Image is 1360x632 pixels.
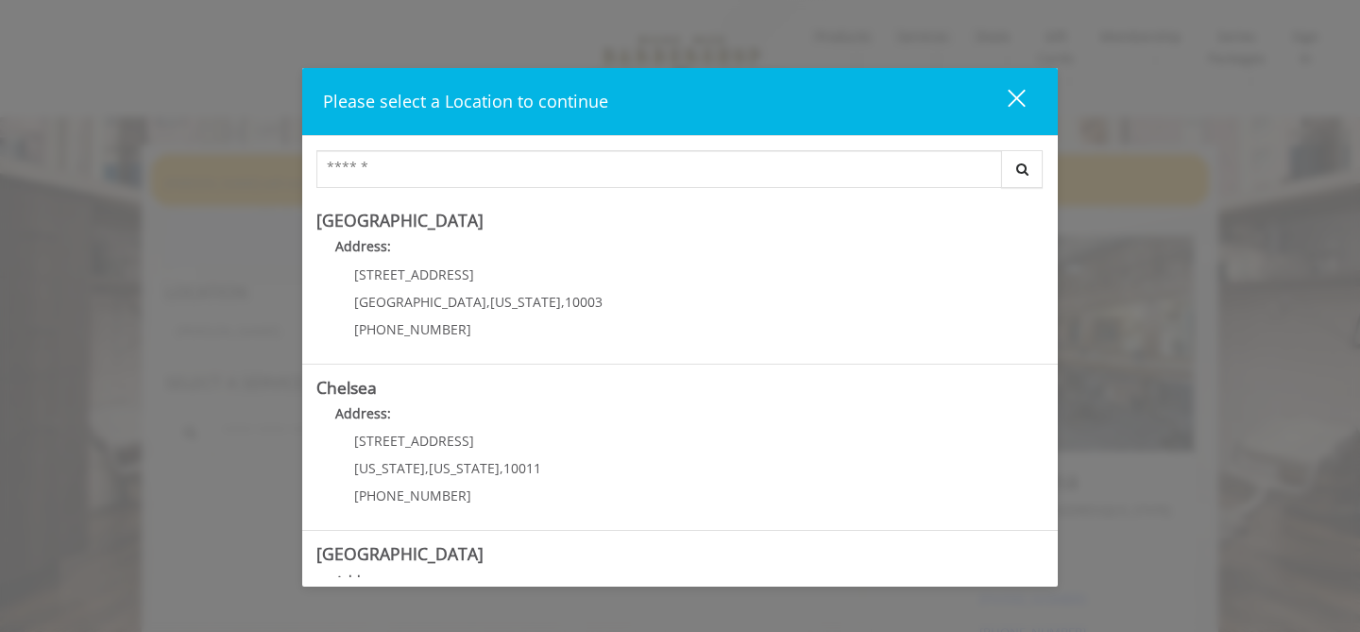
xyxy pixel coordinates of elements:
[354,487,471,504] span: [PHONE_NUMBER]
[425,459,429,477] span: ,
[316,542,484,565] b: [GEOGRAPHIC_DATA]
[335,404,391,422] b: Address:
[323,90,608,112] span: Please select a Location to continue
[354,432,474,450] span: [STREET_ADDRESS]
[565,293,603,311] span: 10003
[335,572,391,589] b: Address:
[561,293,565,311] span: ,
[503,459,541,477] span: 10011
[429,459,500,477] span: [US_STATE]
[335,237,391,255] b: Address:
[354,265,474,283] span: [STREET_ADDRESS]
[1011,162,1033,176] i: Search button
[316,376,377,399] b: Chelsea
[486,293,490,311] span: ,
[973,82,1037,121] button: close dialog
[354,293,486,311] span: [GEOGRAPHIC_DATA]
[354,320,471,338] span: [PHONE_NUMBER]
[500,459,503,477] span: ,
[986,88,1024,116] div: close dialog
[316,209,484,231] b: [GEOGRAPHIC_DATA]
[490,293,561,311] span: [US_STATE]
[354,459,425,477] span: [US_STATE]
[316,150,1002,188] input: Search Center
[316,150,1044,197] div: Center Select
